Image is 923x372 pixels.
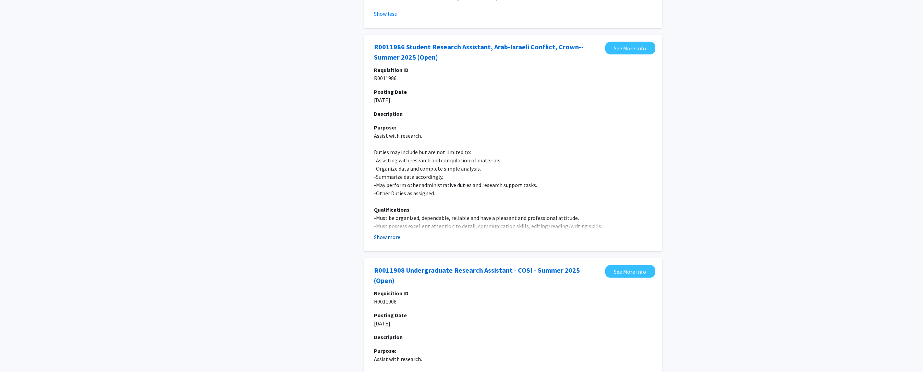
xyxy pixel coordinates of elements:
[374,96,652,104] p: [DATE]
[374,110,403,117] b: Description
[5,341,29,367] iframe: Chat
[374,265,602,286] a: Opens in a new tab
[605,42,655,54] a: Opens in a new tab
[374,66,409,73] b: Requisition ID
[374,319,652,327] p: [DATE]
[374,124,397,131] b: Purpose:
[374,74,652,82] p: R0011986
[374,312,407,319] b: Posting Date
[374,123,652,238] p: Assist with research. Duties may include but are not limited to: -Assisting with research and com...
[374,42,602,62] a: Opens in a new tab
[374,297,652,306] p: R0011908
[374,233,401,241] button: Show more
[374,88,407,95] b: Posting Date
[605,265,655,278] a: Opens in a new tab
[374,10,397,18] button: Show less
[374,347,397,354] b: Purpose:
[374,334,403,340] b: Description
[374,206,410,213] b: Qualifications
[374,290,409,297] b: Requisition ID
